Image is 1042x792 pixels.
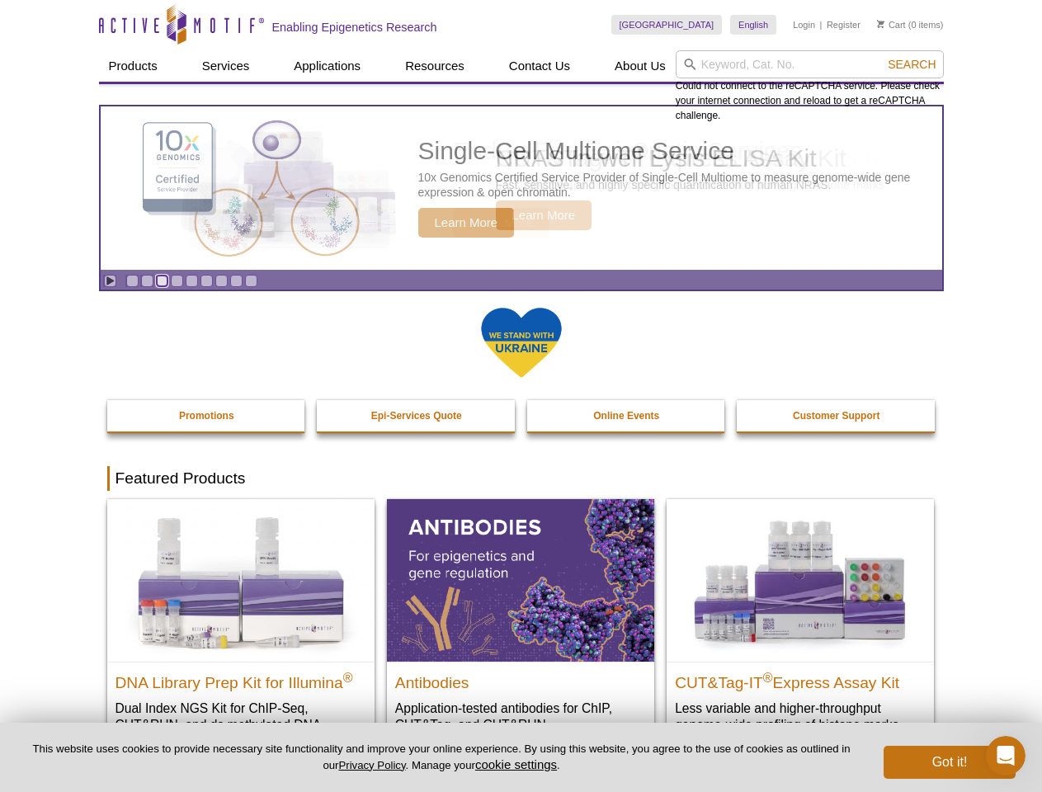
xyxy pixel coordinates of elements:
a: Go to slide 4 [171,275,183,287]
a: Single-Cell Multiome Service Single-Cell Multiome Service 10x Genomics Certified Service Provider... [101,106,942,270]
h2: Enabling Epigenetics Research [272,20,437,35]
img: We Stand With Ukraine [480,306,563,379]
h2: Single-Cell Multiome Service [418,139,934,163]
h2: Antibodies [395,667,646,691]
a: CUT&Tag-IT® Express Assay Kit CUT&Tag-IT®Express Assay Kit Less variable and higher-throughput ge... [667,499,934,749]
a: Services [192,50,260,82]
strong: Online Events [593,410,659,422]
article: Single-Cell Multiome Service [101,106,942,270]
a: Promotions [107,400,307,431]
a: Go to slide 6 [200,275,213,287]
img: All Antibodies [387,499,654,661]
p: 10x Genomics Certified Service Provider of Single-Cell Multiome to measure genome-wide gene expre... [418,170,934,200]
a: Contact Us [499,50,580,82]
p: This website uses cookies to provide necessary site functionality and improve your online experie... [26,742,856,773]
strong: Epi-Services Quote [371,410,462,422]
iframe: Intercom live chat [986,736,1025,775]
span: Learn More [418,208,515,238]
a: DNA Library Prep Kit for Illumina DNA Library Prep Kit for Illumina® Dual Index NGS Kit for ChIP-... [107,499,375,766]
li: (0 items) [877,15,944,35]
strong: Customer Support [793,410,879,422]
img: Your Cart [877,20,884,28]
p: Dual Index NGS Kit for ChIP-Seq, CUT&RUN, and ds methylated DNA assays. [116,700,366,750]
a: Go to slide 8 [230,275,243,287]
a: Register [827,19,860,31]
p: Less variable and higher-throughput genome-wide profiling of histone marks​. [675,700,926,733]
a: Go to slide 1 [126,275,139,287]
a: Cart [877,19,906,31]
button: Search [883,57,941,72]
a: Go to slide 5 [186,275,198,287]
img: Single-Cell Multiome Service [127,113,375,264]
strong: Promotions [179,410,234,422]
div: Could not connect to the reCAPTCHA service. Please check your internet connection and reload to g... [676,50,944,123]
a: [GEOGRAPHIC_DATA] [611,15,723,35]
a: Toggle autoplay [104,275,116,287]
a: Products [99,50,167,82]
a: Resources [395,50,474,82]
a: Privacy Policy [338,759,405,771]
li: | [820,15,823,35]
a: About Us [605,50,676,82]
a: Customer Support [737,400,936,431]
button: cookie settings [475,757,557,771]
a: All Antibodies Antibodies Application-tested antibodies for ChIP, CUT&Tag, and CUT&RUN. [387,499,654,749]
h2: Featured Products [107,466,936,491]
a: Online Events [527,400,727,431]
button: Got it! [884,746,1016,779]
sup: ® [343,670,353,684]
img: CUT&Tag-IT® Express Assay Kit [667,499,934,661]
span: Search [888,58,936,71]
a: Applications [284,50,370,82]
input: Keyword, Cat. No. [676,50,944,78]
a: Login [793,19,815,31]
h2: CUT&Tag-IT Express Assay Kit [675,667,926,691]
p: Application-tested antibodies for ChIP, CUT&Tag, and CUT&RUN. [395,700,646,733]
img: DNA Library Prep Kit for Illumina [107,499,375,661]
a: English [730,15,776,35]
h2: DNA Library Prep Kit for Illumina [116,667,366,691]
a: Go to slide 2 [141,275,153,287]
a: Epi-Services Quote [317,400,516,431]
a: Go to slide 3 [156,275,168,287]
a: Go to slide 7 [215,275,228,287]
sup: ® [763,670,773,684]
a: Go to slide 9 [245,275,257,287]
